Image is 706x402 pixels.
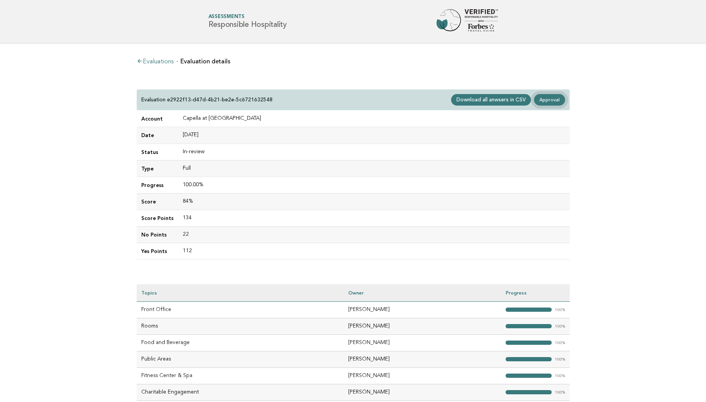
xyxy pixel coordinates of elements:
td: Capella at [GEOGRAPHIC_DATA] [178,111,570,127]
strong: "> [506,308,552,312]
td: Date [137,127,178,144]
td: Progress [137,177,178,193]
li: Evaluation details [177,58,230,65]
th: Progress [501,284,570,301]
td: Score [137,193,178,210]
a: Download all anwsers in CSV [451,94,531,106]
td: Score Points [137,210,178,226]
h1: Responsible Hospitality [208,15,287,29]
em: 100% [555,357,565,362]
p: Evaluation e2922f13-d47d-4b21-be2e-5c6721632548 [141,96,273,103]
th: Topics [137,284,344,301]
td: [PERSON_NAME] [344,384,501,400]
th: Owner [344,284,501,301]
td: 84% [178,193,570,210]
em: 100% [555,324,565,329]
td: Rooms [137,318,344,334]
td: [PERSON_NAME] [344,301,501,318]
td: Status [137,144,178,160]
img: Forbes Travel Guide [436,9,498,34]
td: Charitable Engagement [137,384,344,400]
td: Food and Beverage [137,334,344,351]
td: 134 [178,210,570,226]
td: Front Office [137,301,344,318]
td: [PERSON_NAME] [344,318,501,334]
strong: "> [506,357,552,361]
em: 100% [555,374,565,378]
em: 100% [555,308,565,312]
a: Approval [534,94,565,106]
td: [PERSON_NAME] [344,351,501,367]
em: 100% [555,341,565,345]
td: 100.00% [178,177,570,193]
td: [DATE] [178,127,570,144]
td: No Points [137,226,178,243]
td: 112 [178,243,570,260]
td: Full [178,160,570,177]
strong: "> [506,390,552,394]
td: Yes Points [137,243,178,260]
td: Account [137,111,178,127]
strong: "> [506,341,552,345]
td: Public Areas [137,351,344,367]
td: [PERSON_NAME] [344,334,501,351]
strong: "> [506,374,552,378]
a: Evaluations [137,59,174,65]
em: 100% [555,390,565,395]
span: Assessments [208,15,287,20]
td: In-review [178,144,570,160]
strong: "> [506,324,552,328]
td: Fitness Center & Spa [137,367,344,384]
td: 22 [178,226,570,243]
td: Type [137,160,178,177]
td: [PERSON_NAME] [344,367,501,384]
